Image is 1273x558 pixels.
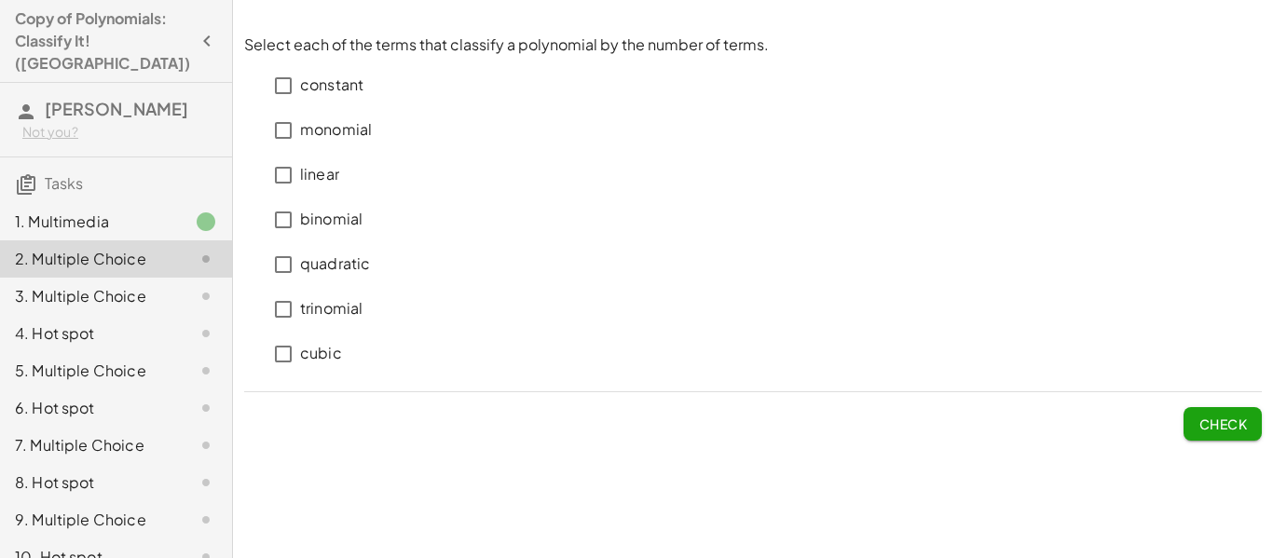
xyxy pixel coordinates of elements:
p: Select each of the terms that classify a polynomial by the number of terms. [244,34,1262,56]
div: 9. Multiple Choice [15,509,165,531]
i: Task not started. [195,509,217,531]
div: 3. Multiple Choice [15,285,165,307]
span: Tasks [45,173,83,193]
div: 1. Multimedia [15,211,165,233]
i: Task not started. [195,248,217,270]
span: Check [1198,415,1247,432]
p: quadratic [300,253,370,275]
p: binomial [300,209,363,230]
i: Task not started. [195,471,217,494]
span: [PERSON_NAME] [45,98,188,119]
i: Task not started. [195,360,217,382]
i: Task not started. [195,322,217,345]
div: 8. Hot spot [15,471,165,494]
div: Not you? [22,123,217,142]
p: linear [300,164,339,185]
p: monomial [300,119,372,141]
div: 6. Hot spot [15,397,165,419]
p: cubic [300,343,342,364]
i: Task not started. [195,434,217,456]
div: 5. Multiple Choice [15,360,165,382]
i: Task finished. [195,211,217,233]
p: constant [300,75,363,96]
i: Task not started. [195,285,217,307]
p: trinomial [300,298,363,320]
i: Task not started. [195,397,217,419]
div: 2. Multiple Choice [15,248,165,270]
button: Check [1184,407,1262,441]
div: 7. Multiple Choice [15,434,165,456]
h4: Copy of Polynomials: Classify It! ([GEOGRAPHIC_DATA]) [15,7,190,75]
div: 4. Hot spot [15,322,165,345]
